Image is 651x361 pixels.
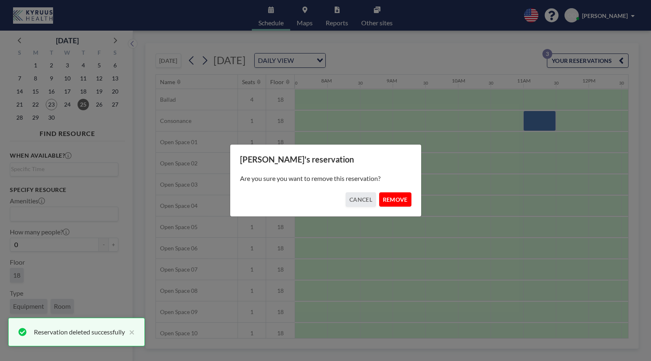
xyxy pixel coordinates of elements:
button: close [125,327,135,337]
div: Reservation deleted successfully [34,327,125,337]
p: Are you sure you want to remove this reservation? [240,174,411,183]
h3: [PERSON_NAME]'s reservation [240,154,411,165]
button: CANCEL [346,192,376,207]
button: REMOVE [379,192,411,207]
